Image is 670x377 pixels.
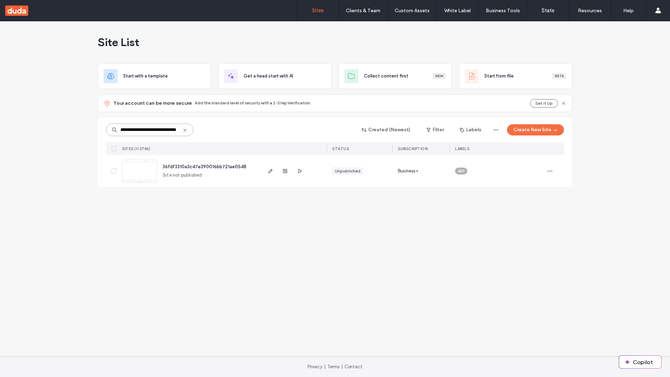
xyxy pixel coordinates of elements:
span: Site List [98,35,139,49]
span: Collect content first [364,73,408,80]
span: Add the standard level of security with a 2-Step Verification. [195,100,311,105]
button: Create New Site [507,124,564,135]
a: Terms [327,364,340,369]
a: Privacy [307,364,322,369]
span: Get a head start with AI [244,73,293,80]
label: Resources [578,8,602,14]
span: Start with a template [123,73,168,80]
span: Business+ [398,168,418,175]
a: 36fdf3310a3c47e390016bb721ae0548 [163,164,246,169]
button: Set it Up [530,99,558,108]
span: | [341,364,343,369]
label: Custom Assets [395,8,430,14]
label: Stats [542,7,554,14]
span: SUBSCRIPTION [398,146,427,151]
span: LABELS [455,146,469,151]
div: New [432,73,446,79]
span: SITES (1/2786) [122,146,150,151]
a: Contact [344,364,363,369]
label: Business Tools [486,8,520,14]
label: Sites [312,7,324,14]
div: Unpublished [335,168,360,174]
label: Clients & Team [346,8,380,14]
button: Created (Newest) [356,124,417,135]
label: Help [623,8,634,14]
button: Labels [454,124,487,135]
span: Start from file [484,73,514,80]
div: Start with a template [98,63,211,89]
div: Beta [552,73,566,79]
button: Copilot [619,356,661,368]
span: | [324,364,326,369]
div: Get a head start with AI [218,63,332,89]
span: Your account can be more secure [113,100,192,107]
span: STATUS [332,146,349,151]
button: Filter [419,124,451,135]
span: API [458,168,464,174]
div: Start from fileBeta [459,63,572,89]
span: Site not published [163,172,202,179]
div: Collect content firstNew [338,63,452,89]
label: White Label [444,8,471,14]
